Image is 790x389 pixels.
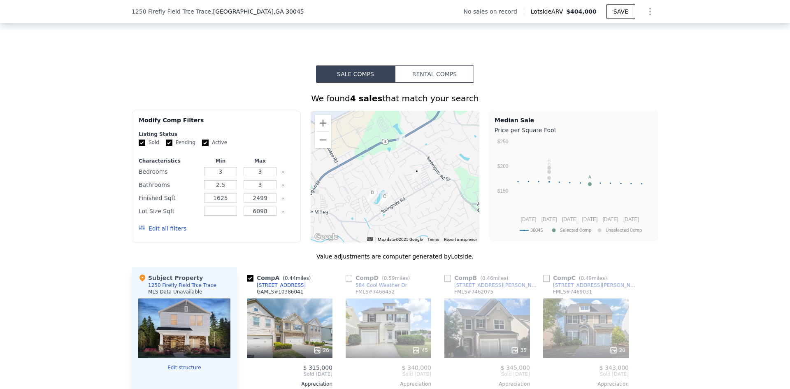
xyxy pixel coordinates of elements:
[412,167,421,181] div: 1250 Firefly Field Trce Trace
[380,192,389,206] div: 512 Marsh Lake Rd
[346,381,431,387] div: Appreciation
[202,139,227,146] label: Active
[588,175,592,179] text: A
[257,289,303,295] div: GAMLS # 10386041
[139,131,294,137] div: Listing Status
[402,364,431,371] span: $ 340,000
[454,289,493,295] div: FMLS # 7462075
[541,217,557,222] text: [DATE]
[148,289,202,295] div: MLS Data Unavailable
[543,371,629,377] span: Sold [DATE]
[139,179,199,191] div: Bathrooms
[477,275,511,281] span: ( miles)
[576,275,610,281] span: ( miles)
[139,140,145,146] input: Sold
[454,282,540,289] div: [STREET_ADDRESS][PERSON_NAME]
[562,217,578,222] text: [DATE]
[316,65,395,83] button: Sale Comps
[495,116,653,124] div: Median Sale
[138,274,203,282] div: Subject Property
[497,163,509,169] text: $200
[501,364,530,371] span: $ 345,000
[396,134,405,148] div: 818 Arbor Crowne Drive
[428,237,439,242] a: Terms
[368,189,377,203] div: 584 Cool Weather Dr
[346,282,407,289] a: 584 Cool Weather Dr
[166,139,195,146] label: Pending
[148,282,216,289] div: 1250 Firefly Field Trce Trace
[623,217,639,222] text: [DATE]
[444,274,511,282] div: Comp B
[247,274,314,282] div: Comp A
[395,65,474,83] button: Rental Comps
[139,205,199,217] div: Lot Size Sqft
[444,371,530,377] span: Sold [DATE]
[495,136,653,239] svg: A chart.
[138,364,230,371] button: Edit structure
[581,275,592,281] span: 0.49
[412,346,428,354] div: 45
[355,282,407,289] div: 584 Cool Weather Dr
[303,364,332,371] span: $ 315,000
[464,7,524,16] div: No sales on record
[384,275,395,281] span: 0.59
[139,158,199,164] div: Characteristics
[257,282,306,289] div: [STREET_ADDRESS]
[511,346,527,354] div: 35
[166,140,172,146] input: Pending
[543,282,639,289] a: [STREET_ADDRESS][PERSON_NAME]
[315,115,331,131] button: Zoom in
[242,158,278,164] div: Max
[444,237,477,242] a: Report a map error
[553,289,592,295] div: FMLS # 7469031
[566,8,597,15] span: $404,000
[521,217,537,222] text: [DATE]
[313,346,329,354] div: 26
[560,228,591,233] text: Selected Comp
[247,371,332,377] span: Sold [DATE]
[139,139,159,146] label: Sold
[139,116,294,131] div: Modify Comp Filters
[202,158,239,164] div: Min
[281,170,285,174] button: Clear
[531,7,566,16] span: Lotside ARV
[247,282,306,289] a: [STREET_ADDRESS]
[530,228,543,233] text: 30045
[313,232,340,242] a: Open this area in Google Maps (opens a new window)
[495,124,653,136] div: Price per Square Foot
[497,188,509,194] text: $150
[274,8,304,15] span: , GA 30045
[346,371,431,377] span: Sold [DATE]
[202,140,209,146] input: Active
[346,274,413,282] div: Comp D
[582,217,598,222] text: [DATE]
[132,252,658,261] div: Value adjustments are computer generated by Lotside .
[367,237,373,241] button: Keyboard shortcuts
[548,158,551,163] text: B
[599,364,629,371] span: $ 343,000
[482,275,493,281] span: 0.46
[247,381,332,387] div: Appreciation
[139,192,199,204] div: Finished Sqft
[379,275,413,281] span: ( miles)
[350,93,383,103] strong: 4 sales
[497,139,509,144] text: $250
[642,3,658,20] button: Show Options
[132,7,211,16] span: 1250 Firefly Field Trce Trace
[281,184,285,187] button: Clear
[609,346,625,354] div: 20
[315,132,331,148] button: Zoom out
[444,282,540,289] a: [STREET_ADDRESS][PERSON_NAME]
[548,168,551,173] text: C
[606,228,642,233] text: Unselected Comp
[139,166,199,177] div: Bedrooms
[281,197,285,200] button: Clear
[313,232,340,242] img: Google
[211,7,304,16] span: , [GEOGRAPHIC_DATA]
[355,289,395,295] div: FMLS # 7466452
[543,274,610,282] div: Comp C
[543,381,629,387] div: Appreciation
[285,275,296,281] span: 0.44
[139,224,186,233] button: Edit all filters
